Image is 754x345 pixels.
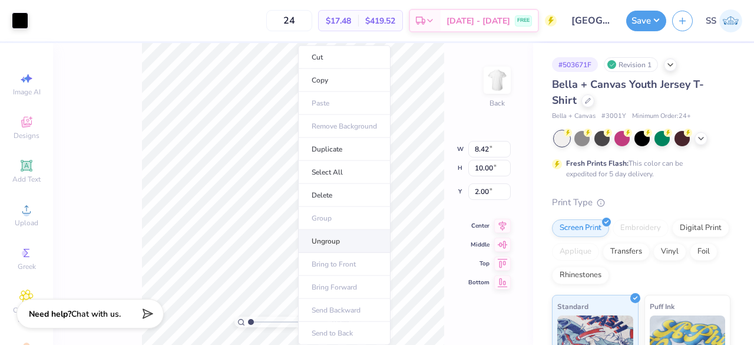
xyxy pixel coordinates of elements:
div: Transfers [603,243,650,261]
div: Screen Print [552,219,609,237]
div: Back [490,98,505,109]
span: # 3001Y [601,111,626,121]
div: Embroidery [613,219,669,237]
div: Foil [690,243,717,261]
span: Upload [15,218,38,228]
div: Rhinestones [552,267,609,284]
li: Duplicate [298,138,391,161]
div: Applique [552,243,599,261]
span: Greek [18,262,36,271]
div: Digital Print [672,219,729,237]
div: Print Type [552,196,730,209]
span: Bella + Canvas [552,111,596,121]
span: Bella + Canvas Youth Jersey T-Shirt [552,77,704,107]
input: Untitled Design [563,9,620,32]
li: Copy [298,69,391,92]
button: Save [626,11,666,31]
span: SS [706,14,716,28]
span: Minimum Order: 24 + [632,111,691,121]
span: Center [468,222,490,230]
span: Image AI [13,87,41,97]
span: Designs [14,131,39,140]
span: FREE [517,17,530,25]
div: This color can be expedited for 5 day delivery. [566,158,711,179]
li: Cut [298,45,391,69]
span: Middle [468,241,490,249]
img: Sonia Seth [719,9,742,32]
strong: Need help? [29,308,71,320]
span: Standard [557,300,588,313]
div: Revision 1 [604,57,658,72]
li: Ungroup [298,230,391,253]
a: SS [706,9,742,32]
div: Vinyl [653,243,686,261]
span: Puff Ink [650,300,674,313]
strong: Fresh Prints Flash: [566,159,629,168]
span: $17.48 [326,15,351,27]
span: Clipart & logos [6,305,47,324]
span: Bottom [468,278,490,287]
span: $419.52 [365,15,395,27]
div: # 503671F [552,57,598,72]
img: Back [485,68,509,92]
span: Add Text [12,175,41,184]
li: Select All [298,161,391,184]
li: Delete [298,184,391,207]
input: – – [266,10,312,31]
span: Chat with us. [71,308,121,320]
span: [DATE] - [DATE] [447,15,510,27]
span: Top [468,259,490,268]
